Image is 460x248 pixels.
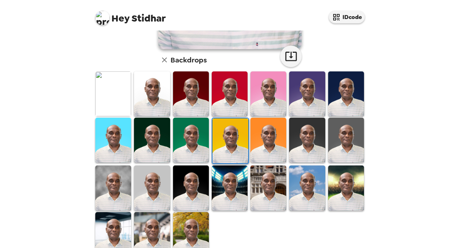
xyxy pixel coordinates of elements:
h6: Backdrops [171,54,207,66]
span: Stidhar [95,7,166,23]
img: Original [95,71,131,116]
img: profile pic [95,11,110,25]
span: Hey [111,12,129,25]
button: IDcode [329,11,365,23]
